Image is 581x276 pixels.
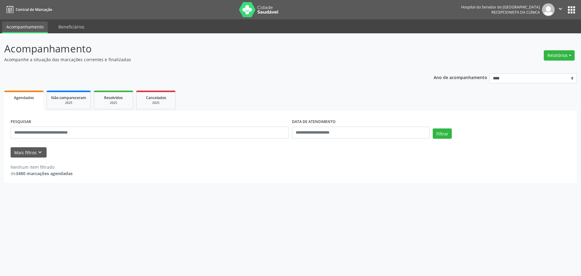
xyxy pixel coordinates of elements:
span: Agendados [14,95,34,100]
button: Mais filtroskeyboard_arrow_down [11,147,47,158]
a: Beneficiários [54,22,89,32]
i: keyboard_arrow_down [37,149,43,156]
i:  [557,5,564,12]
div: Hospital do Servidor do [GEOGRAPHIC_DATA] [461,5,540,10]
button: Relatórios [544,50,575,61]
button:  [555,3,566,16]
p: Ano de acompanhamento [434,73,487,81]
span: Central de Marcação [16,7,52,12]
div: 2025 [51,101,86,105]
span: Não compareceram [51,95,86,100]
div: 2025 [141,101,171,105]
p: Acompanhe a situação das marcações correntes e finalizadas [4,56,405,63]
button: Filtrar [433,128,452,139]
span: Resolvidos [104,95,123,100]
div: 2025 [98,101,129,105]
a: Central de Marcação [4,5,52,15]
strong: 3480 marcações agendadas [16,171,73,176]
a: Acompanhamento [2,22,48,33]
div: Nenhum item filtrado [11,164,73,170]
label: DATA DE ATENDIMENTO [292,117,336,127]
label: PESQUISAR [11,117,31,127]
span: Recepcionista da clínica [491,10,540,15]
p: Acompanhamento [4,41,405,56]
img: img [542,3,555,16]
span: Cancelados [146,95,166,100]
button: apps [566,5,577,15]
div: de [11,170,73,177]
